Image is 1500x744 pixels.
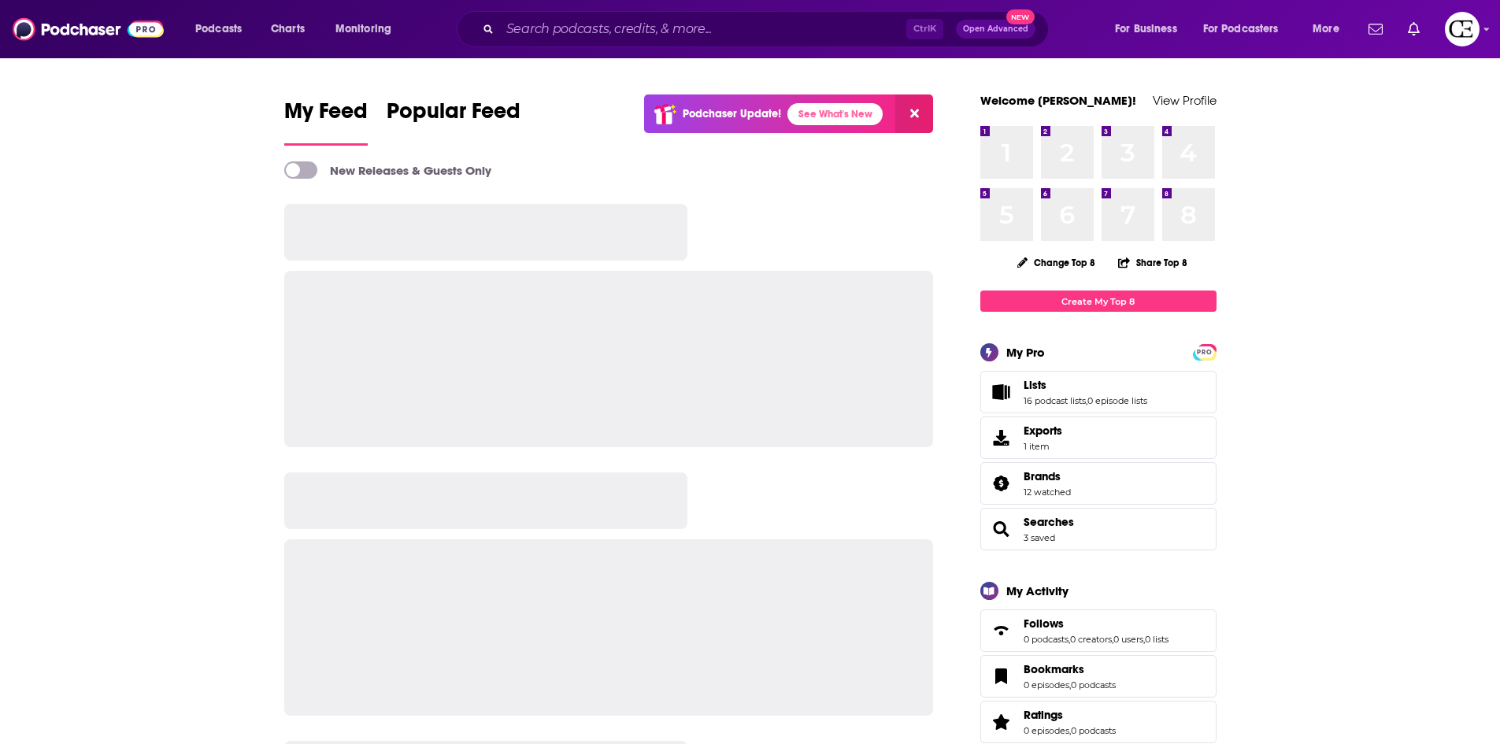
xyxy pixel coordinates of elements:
span: , [1143,634,1145,645]
a: 0 users [1113,634,1143,645]
span: Follows [980,609,1217,652]
a: 3 saved [1024,532,1055,543]
a: Bookmarks [986,665,1017,687]
span: Bookmarks [1024,662,1084,676]
a: 0 episodes [1024,679,1069,690]
a: 0 podcasts [1024,634,1069,645]
p: Podchaser Update! [683,107,781,120]
span: Ctrl K [906,19,943,39]
button: Show profile menu [1445,12,1480,46]
a: Searches [986,518,1017,540]
a: Bookmarks [1024,662,1116,676]
input: Search podcasts, credits, & more... [500,17,906,42]
span: More [1313,18,1339,40]
span: Lists [1024,378,1046,392]
a: 0 episode lists [1087,395,1147,406]
a: 0 podcasts [1071,679,1116,690]
span: Popular Feed [387,98,520,134]
a: Ratings [1024,708,1116,722]
span: , [1069,679,1071,690]
a: Follows [1024,616,1169,631]
a: 16 podcast lists [1024,395,1086,406]
span: Ratings [1024,708,1063,722]
span: Lists [980,371,1217,413]
a: PRO [1195,346,1214,357]
span: Open Advanced [963,25,1028,33]
span: Brands [1024,469,1061,483]
a: 0 podcasts [1071,725,1116,736]
a: Searches [1024,515,1074,529]
a: 0 lists [1145,634,1169,645]
a: Create My Top 8 [980,291,1217,312]
a: Show notifications dropdown [1402,16,1426,43]
span: Bookmarks [980,655,1217,698]
a: Popular Feed [387,98,520,146]
img: Podchaser - Follow, Share and Rate Podcasts [13,14,164,44]
span: Charts [271,18,305,40]
a: My Feed [284,98,368,146]
span: Follows [1024,616,1064,631]
a: Charts [261,17,314,42]
a: Show notifications dropdown [1362,16,1389,43]
a: Brands [986,472,1017,494]
a: Lists [1024,378,1147,392]
span: For Podcasters [1203,18,1279,40]
a: Welcome [PERSON_NAME]! [980,93,1136,108]
span: , [1069,634,1070,645]
button: Change Top 8 [1008,253,1106,272]
button: open menu [324,17,412,42]
div: My Pro [1006,345,1045,360]
span: , [1086,395,1087,406]
button: open menu [184,17,262,42]
a: New Releases & Guests Only [284,161,491,179]
button: Share Top 8 [1117,247,1188,278]
div: Search podcasts, credits, & more... [472,11,1064,47]
span: , [1069,725,1071,736]
span: , [1112,634,1113,645]
span: 1 item [1024,441,1062,452]
a: 12 watched [1024,487,1071,498]
span: For Business [1115,18,1177,40]
a: 0 episodes [1024,725,1069,736]
div: My Activity [1006,583,1069,598]
a: Exports [980,416,1217,459]
span: Ratings [980,701,1217,743]
a: Brands [1024,469,1071,483]
a: 0 creators [1070,634,1112,645]
a: See What's New [787,103,883,125]
a: Lists [986,381,1017,403]
span: Exports [1024,424,1062,438]
a: View Profile [1153,93,1217,108]
button: open menu [1193,17,1302,42]
span: My Feed [284,98,368,134]
button: Open AdvancedNew [956,20,1035,39]
span: Brands [980,462,1217,505]
button: open menu [1104,17,1197,42]
a: Ratings [986,711,1017,733]
img: User Profile [1445,12,1480,46]
span: Searches [980,508,1217,550]
span: Logged in as cozyearthaudio [1445,12,1480,46]
span: Monitoring [335,18,391,40]
span: Exports [986,427,1017,449]
button: open menu [1302,17,1359,42]
span: New [1006,9,1035,24]
span: Podcasts [195,18,242,40]
a: Follows [986,620,1017,642]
